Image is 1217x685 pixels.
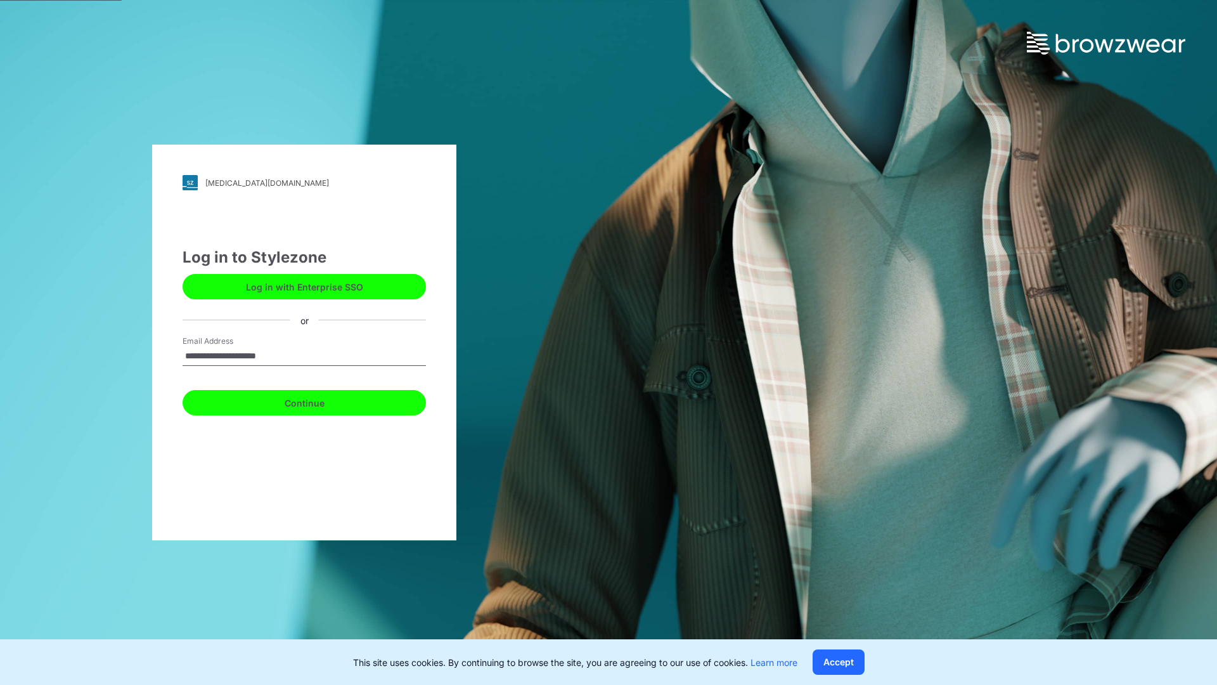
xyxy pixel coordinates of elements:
[183,390,426,415] button: Continue
[750,657,797,668] a: Learn more
[813,649,865,675] button: Accept
[1027,32,1185,55] img: browzwear-logo.73288ffb.svg
[183,175,198,190] img: svg+xml;base64,PHN2ZyB3aWR0aD0iMjgiIGhlaWdodD0iMjgiIHZpZXdCb3g9IjAgMCAyOCAyOCIgZmlsbD0ibm9uZSIgeG...
[183,246,426,269] div: Log in to Stylezone
[183,336,271,347] label: Email Address
[183,175,426,190] a: [MEDICAL_DATA][DOMAIN_NAME]
[353,656,797,669] p: This site uses cookies. By continuing to browse the site, you are agreeing to our use of cookies.
[183,274,426,299] button: Log in with Enterprise SSO
[290,313,319,327] div: or
[205,178,329,188] div: [MEDICAL_DATA][DOMAIN_NAME]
